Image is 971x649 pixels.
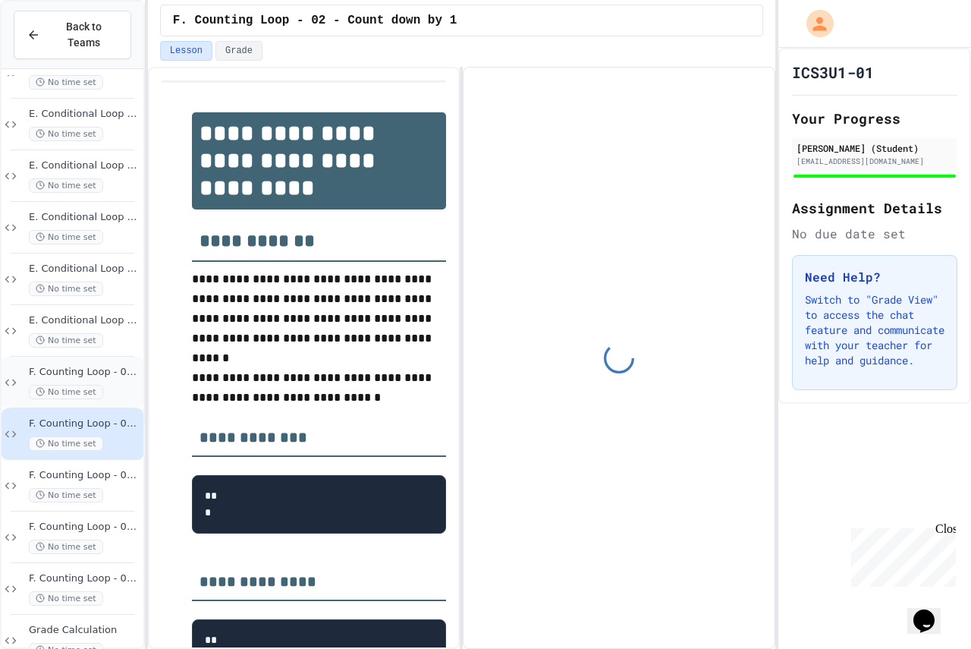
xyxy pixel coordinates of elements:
[907,588,956,634] iframe: chat widget
[29,127,103,141] span: No time set
[29,178,103,193] span: No time set
[160,41,212,61] button: Lesson
[790,6,837,41] div: My Account
[29,314,140,327] span: E. Conditional Loop - 07 - PIN Code
[805,268,944,286] h3: Need Help?
[29,417,140,430] span: F. Counting Loop - 02 - Count down by 1
[173,11,457,30] span: F. Counting Loop - 02 - Count down by 1
[845,522,956,587] iframe: chat widget
[29,263,140,276] span: E. Conditional Loop - 06 - Smallest Positive
[29,624,140,637] span: Grade Calculation
[29,108,140,121] span: E. Conditional Loop - 03 - Count by 5
[29,75,103,90] span: No time set
[792,108,957,129] h2: Your Progress
[215,41,262,61] button: Grade
[14,11,131,59] button: Back to Teams
[792,61,874,83] h1: ICS3U1-01
[29,333,103,348] span: No time set
[792,197,957,219] h2: Assignment Details
[29,591,103,606] span: No time set
[29,159,140,172] span: E. Conditional Loop - 04 - Sum of Positive Numbers
[797,156,953,167] div: [EMAIL_ADDRESS][DOMAIN_NAME]
[29,521,140,534] span: F. Counting Loop - 04 - Printing Patterns
[29,436,103,451] span: No time set
[29,230,103,244] span: No time set
[792,225,957,243] div: No due date set
[29,385,103,399] span: No time set
[29,211,140,224] span: E. Conditional Loop - 05 - Largest Positive
[29,572,140,585] span: F. Counting Loop - 05 - Timestable
[805,292,944,368] p: Switch to "Grade View" to access the chat feature and communicate with your teacher for help and ...
[29,282,103,296] span: No time set
[29,366,140,379] span: F. Counting Loop - 01 - Count up by 1
[29,540,103,554] span: No time set
[29,488,103,503] span: No time set
[49,19,118,51] span: Back to Teams
[29,469,140,482] span: F. Counting Loop - 03 - Count up by 4
[6,6,105,96] div: Chat with us now!Close
[797,141,953,155] div: [PERSON_NAME] (Student)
